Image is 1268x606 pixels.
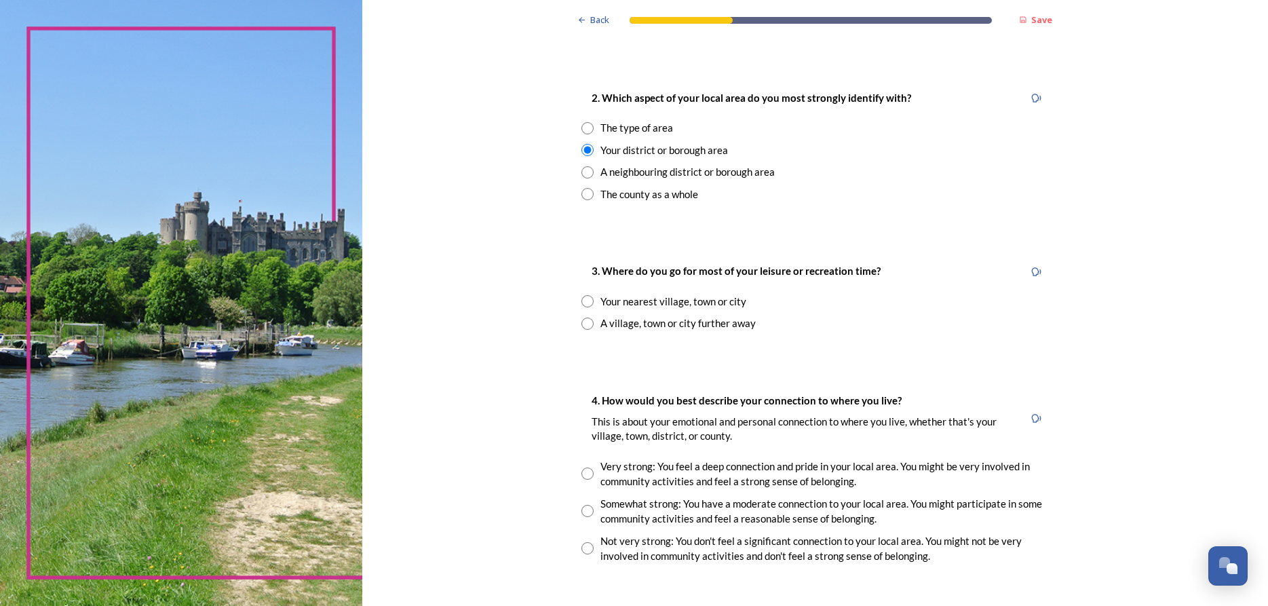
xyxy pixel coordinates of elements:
[592,92,911,104] strong: 2. Which aspect of your local area do you most strongly identify with?
[600,533,1048,564] div: Not very strong: You don't feel a significant connection to your local area. You might not be ver...
[590,14,609,26] span: Back
[600,316,756,331] div: A village, town or city further away
[592,265,881,277] strong: 3. Where do you go for most of your leisure or recreation time?
[1031,14,1052,26] strong: Save
[600,120,673,136] div: The type of area
[600,164,775,180] div: A neighbouring district or borough area
[600,459,1048,489] div: Very strong: You feel a deep connection and pride in your local area. You might be very involved ...
[592,415,1014,444] p: This is about your emotional and personal connection to where you live, whether that's your villa...
[600,143,728,158] div: Your district or borough area
[600,496,1048,527] div: Somewhat strong: You have a moderate connection to your local area. You might participate in some...
[1208,546,1248,586] button: Open Chat
[600,187,698,202] div: The county as a whole
[592,394,902,406] strong: 4. How would you best describe your connection to where you live?
[600,294,746,309] div: Your nearest village, town or city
